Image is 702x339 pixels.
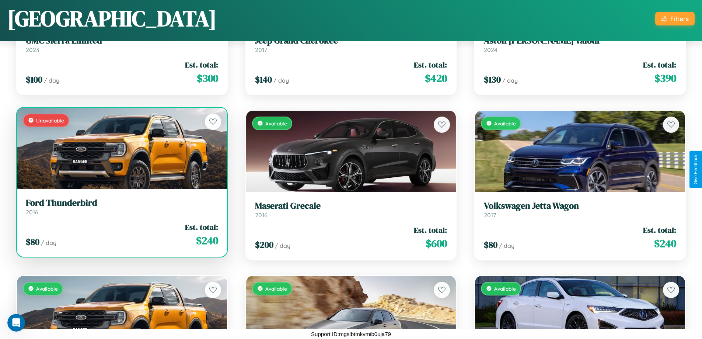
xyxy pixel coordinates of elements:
[484,35,676,53] a: Aston [PERSON_NAME] Valour2024
[185,59,218,70] span: Est. total:
[670,15,689,23] div: Filters
[265,286,287,292] span: Available
[255,201,447,219] a: Maserati Grecale2016
[643,59,676,70] span: Est. total:
[7,314,25,332] iframe: Intercom live chat
[414,225,447,235] span: Est. total:
[255,73,272,86] span: $ 140
[425,71,447,86] span: $ 420
[36,117,64,124] span: Unavailable
[26,208,38,216] span: 2016
[484,73,501,86] span: $ 130
[484,211,496,219] span: 2017
[484,35,676,46] h3: Aston [PERSON_NAME] Valour
[484,46,497,53] span: 2024
[255,35,447,46] h3: Jeep Grand Cherokee
[273,77,289,84] span: / day
[494,286,516,292] span: Available
[26,198,218,216] a: Ford Thunderbird2016
[311,329,391,339] p: Support ID: mgslbtmkvmib0uja79
[44,77,59,84] span: / day
[484,239,497,251] span: $ 80
[414,59,447,70] span: Est. total:
[26,73,42,86] span: $ 100
[693,155,698,184] div: Give Feedback
[655,12,695,25] button: Filters
[275,242,290,249] span: / day
[255,201,447,211] h3: Maserati Grecale
[426,236,447,251] span: $ 600
[197,71,218,86] span: $ 300
[255,211,268,219] span: 2016
[26,35,218,46] h3: GMC Sierra Limited
[499,242,514,249] span: / day
[654,71,676,86] span: $ 390
[494,120,516,127] span: Available
[36,286,58,292] span: Available
[255,35,447,53] a: Jeep Grand Cherokee2017
[185,222,218,232] span: Est. total:
[26,198,218,208] h3: Ford Thunderbird
[7,3,217,34] h1: [GEOGRAPHIC_DATA]
[255,46,267,53] span: 2017
[196,233,218,248] span: $ 240
[654,236,676,251] span: $ 240
[41,239,56,246] span: / day
[484,201,676,219] a: Volkswagen Jetta Wagon2017
[502,77,518,84] span: / day
[484,201,676,211] h3: Volkswagen Jetta Wagon
[265,120,287,127] span: Available
[255,239,273,251] span: $ 200
[643,225,676,235] span: Est. total:
[26,35,218,53] a: GMC Sierra Limited2023
[26,46,39,53] span: 2023
[26,236,39,248] span: $ 80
